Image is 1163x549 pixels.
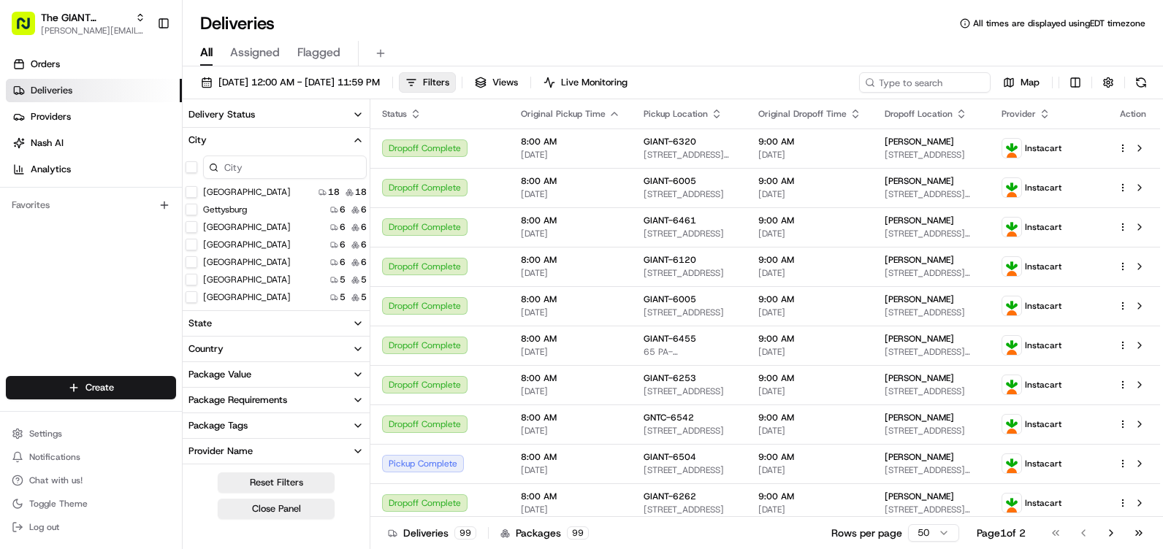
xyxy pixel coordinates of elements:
[996,72,1046,93] button: Map
[31,163,71,176] span: Analytics
[521,346,620,358] span: [DATE]
[188,368,251,381] div: Package Value
[203,256,291,268] label: [GEOGRAPHIC_DATA]
[388,526,476,540] div: Deliveries
[50,154,185,166] div: We're available if you need us!
[644,228,735,239] span: [STREET_ADDRESS]
[1002,415,1021,434] img: profile_instacart_ahold_partner.png
[521,108,606,120] span: Original Pickup Time
[203,186,291,198] label: [GEOGRAPHIC_DATA]
[885,504,978,515] span: [STREET_ADDRESS][PERSON_NAME]
[200,12,275,35] h1: Deliveries
[885,149,978,161] span: [STREET_ADDRESS]
[6,158,182,181] a: Analytics
[885,346,978,358] span: [STREET_ADDRESS][PERSON_NAME]
[423,76,449,89] span: Filters
[1025,458,1061,469] span: Instacart
[885,293,954,305] span: [PERSON_NAME]
[183,413,370,438] button: Package Tags
[297,44,340,61] span: Flagged
[29,475,83,486] span: Chat with us!
[1002,218,1021,237] img: profile_instacart_ahold_partner.png
[1021,76,1040,89] span: Map
[644,385,735,397] span: [STREET_ADDRESS]
[521,267,620,279] span: [DATE]
[203,221,291,233] label: [GEOGRAPHIC_DATA]
[561,76,628,89] span: Live Monitoring
[977,526,1026,540] div: Page 1 of 2
[500,526,589,540] div: Packages
[103,247,177,258] a: Powered byPylon
[1002,454,1021,473] img: profile_instacart_ahold_partner.png
[758,372,861,384] span: 9:00 AM
[1025,497,1061,509] span: Instacart
[340,291,346,303] span: 5
[1025,379,1061,391] span: Instacart
[644,425,735,437] span: [STREET_ADDRESS]
[1002,108,1036,120] span: Provider
[454,526,476,540] div: 99
[758,412,861,423] span: 9:00 AM
[831,526,902,540] p: Rows per page
[1025,300,1061,312] span: Instacart
[521,372,620,384] span: 8:00 AM
[15,58,266,82] p: Welcome 👋
[885,188,978,200] span: [STREET_ADDRESS][PERSON_NAME]
[138,212,234,226] span: API Documentation
[203,291,291,303] label: [GEOGRAPHIC_DATA]
[218,76,380,89] span: [DATE] 12:00 AM - [DATE] 11:59 PM
[230,44,280,61] span: Assigned
[885,425,978,437] span: [STREET_ADDRESS]
[203,156,367,179] input: City
[885,228,978,239] span: [STREET_ADDRESS][PERSON_NAME]
[644,412,694,423] span: GNTC-6542
[758,293,861,305] span: 9:00 AM
[521,385,620,397] span: [DATE]
[859,72,991,93] input: Type to search
[1025,221,1061,233] span: Instacart
[340,204,346,215] span: 6
[1002,139,1021,158] img: profile_instacart_ahold_partner.png
[885,254,954,266] span: [PERSON_NAME]
[50,139,240,154] div: Start new chat
[758,464,861,476] span: [DATE]
[9,206,118,232] a: 📗Knowledge Base
[29,212,112,226] span: Knowledge Base
[521,149,620,161] span: [DATE]
[644,188,735,200] span: [STREET_ADDRESS]
[644,504,735,515] span: [STREET_ADDRESS]
[758,333,861,345] span: 9:00 AM
[203,239,291,250] label: [GEOGRAPHIC_DATA]
[1002,296,1021,315] img: profile_instacart_ahold_partner.png
[521,333,620,345] span: 8:00 AM
[118,206,240,232] a: 💻API Documentation
[361,291,367,303] span: 5
[885,215,954,226] span: [PERSON_NAME]
[6,470,176,491] button: Chat with us!
[1118,108,1148,120] div: Action
[399,72,456,93] button: Filters
[6,79,182,102] a: Deliveries
[188,108,255,121] div: Delivery Status
[6,494,176,514] button: Toggle Theme
[29,498,88,510] span: Toggle Theme
[521,504,620,515] span: [DATE]
[567,526,589,540] div: 99
[29,521,59,533] span: Log out
[644,267,735,279] span: [STREET_ADDRESS]
[183,128,370,153] button: City
[183,388,370,412] button: Package Requirements
[644,136,696,147] span: GIANT-6320
[6,6,151,41] button: The GIANT Company[PERSON_NAME][EMAIL_ADDRESS][DOMAIN_NAME]
[885,136,954,147] span: [PERSON_NAME]
[758,175,861,187] span: 9:00 AM
[644,464,735,476] span: [STREET_ADDRESS]
[361,221,367,233] span: 6
[758,451,861,463] span: 9:00 AM
[521,215,620,226] span: 8:00 AM
[758,425,861,437] span: [DATE]
[537,72,634,93] button: Live Monitoring
[6,105,182,128] a: Providers
[1025,418,1061,430] span: Instacart
[6,447,176,467] button: Notifications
